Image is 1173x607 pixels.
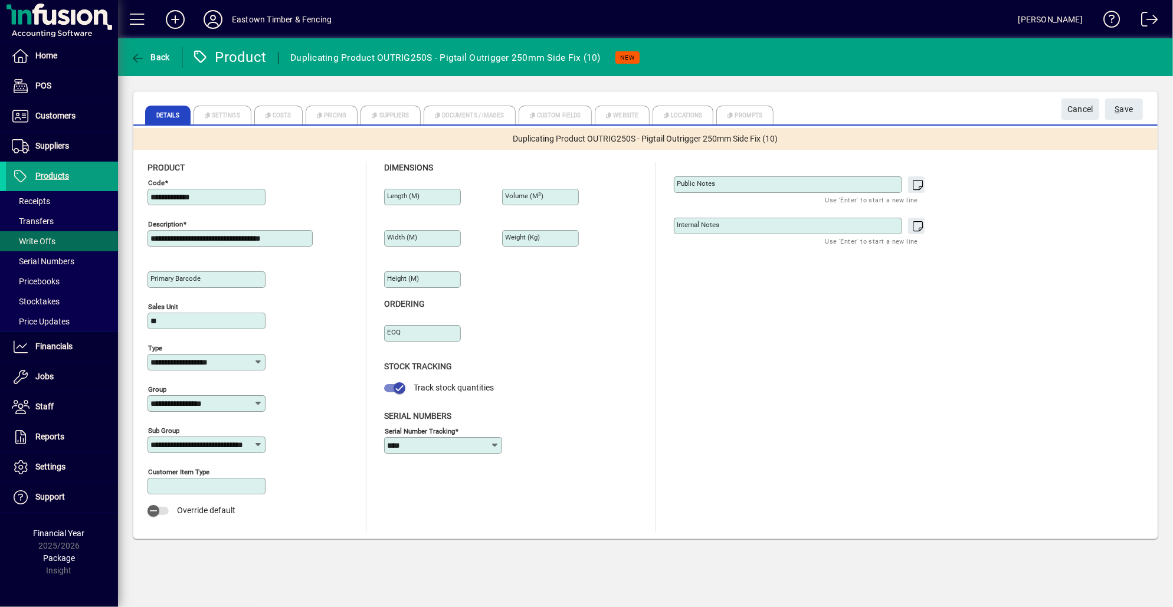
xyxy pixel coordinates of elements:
button: Cancel [1061,99,1099,120]
mat-hint: Use 'Enter' to start a new line [825,193,918,206]
sup: 3 [538,191,541,197]
mat-label: Width (m) [387,233,417,241]
a: Financials [6,332,118,362]
mat-label: Code [148,179,165,187]
div: Eastown Timber & Fencing [232,10,332,29]
mat-label: Customer Item Type [148,468,209,476]
span: Serial Numbers [384,411,451,421]
a: Reports [6,422,118,452]
mat-label: EOQ [387,328,401,336]
a: Jobs [6,362,118,392]
span: Receipts [12,196,50,206]
a: Suppliers [6,132,118,161]
span: Staff [35,402,54,411]
span: Support [35,492,65,501]
app-page-header-button: Back [118,47,183,68]
mat-label: Sales unit [148,303,178,311]
span: Track stock quantities [414,383,494,392]
span: Transfers [12,216,54,226]
mat-label: Height (m) [387,274,419,283]
span: Serial Numbers [12,257,74,266]
span: Duplicating Product OUTRIG250S - Pigtail Outrigger 250mm Side Fix (10) [513,133,778,145]
span: Stock Tracking [384,362,452,371]
button: Profile [194,9,232,30]
span: Product [148,163,185,172]
span: Pricebooks [12,277,60,286]
span: Override default [177,506,235,515]
div: Duplicating Product OUTRIG250S - Pigtail Outrigger 250mm Side Fix (10) [290,48,601,67]
a: Write Offs [6,231,118,251]
span: POS [35,81,51,90]
mat-label: Description [148,220,183,228]
span: Stocktakes [12,297,60,306]
span: Price Updates [12,317,70,326]
a: Settings [6,452,118,482]
span: ave [1115,100,1133,119]
mat-label: Group [148,385,166,393]
mat-label: Public Notes [677,179,715,188]
mat-label: Serial Number tracking [385,426,455,435]
span: Dimensions [384,163,433,172]
span: Suppliers [35,141,69,150]
a: Stocktakes [6,291,118,311]
mat-label: Type [148,344,162,352]
a: Support [6,483,118,512]
mat-label: Volume (m ) [505,192,543,200]
mat-label: Length (m) [387,192,420,200]
a: Receipts [6,191,118,211]
a: Price Updates [6,311,118,332]
span: Settings [35,462,65,471]
mat-label: Primary barcode [150,274,201,283]
a: Serial Numbers [6,251,118,271]
span: Cancel [1067,100,1093,119]
span: Write Offs [12,237,55,246]
span: Home [35,51,57,60]
a: Pricebooks [6,271,118,291]
span: Ordering [384,299,425,309]
div: Product [192,48,267,67]
a: Knowledge Base [1095,2,1120,41]
button: Back [127,47,173,68]
span: Jobs [35,372,54,381]
mat-label: Internal Notes [677,221,719,229]
span: Products [35,171,69,181]
span: Financials [35,342,73,351]
a: Customers [6,101,118,131]
span: Back [130,53,170,62]
span: Package [43,553,75,563]
mat-label: Sub group [148,426,179,435]
span: Reports [35,432,64,441]
a: Transfers [6,211,118,231]
a: Staff [6,392,118,422]
button: Add [156,9,194,30]
a: POS [6,71,118,101]
span: Financial Year [34,529,85,538]
span: NEW [620,54,635,61]
mat-label: Weight (Kg) [505,233,540,241]
a: Home [6,41,118,71]
button: Save [1105,99,1143,120]
span: Customers [35,111,76,120]
a: Logout [1132,2,1158,41]
mat-hint: Use 'Enter' to start a new line [825,234,918,248]
div: [PERSON_NAME] [1018,10,1083,29]
span: S [1115,104,1120,114]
